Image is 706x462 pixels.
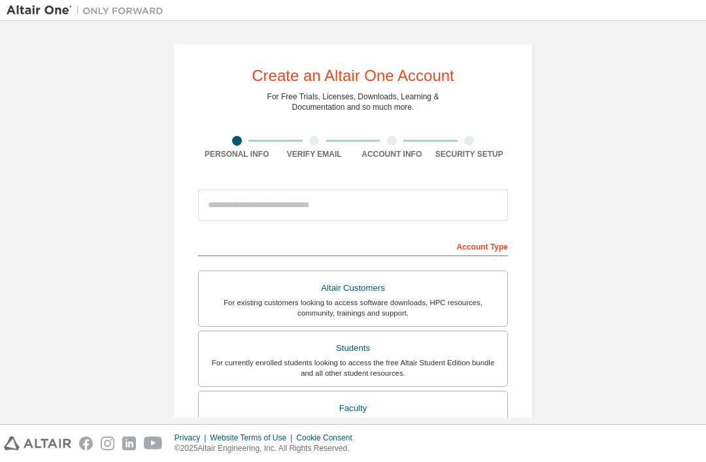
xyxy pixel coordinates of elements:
div: Account Info [353,149,431,159]
div: Privacy [175,433,210,443]
img: youtube.svg [144,437,163,450]
div: Create an Altair One Account [252,68,454,84]
div: Faculty [207,399,499,418]
img: linkedin.svg [122,437,136,450]
div: Personal Info [198,149,276,159]
img: Altair One [7,4,170,17]
div: Account Type [198,235,508,256]
div: Cookie Consent [296,433,360,443]
div: For faculty & administrators of academic institutions administering students and accessing softwa... [207,417,499,438]
div: For Free Trials, Licenses, Downloads, Learning & Documentation and so much more. [267,91,439,112]
div: For existing customers looking to access software downloads, HPC resources, community, trainings ... [207,297,499,318]
img: instagram.svg [101,437,114,450]
div: For currently enrolled students looking to access the free Altair Student Edition bundle and all ... [207,357,499,378]
img: facebook.svg [79,437,93,450]
p: © 2025 Altair Engineering, Inc. All Rights Reserved. [175,443,360,454]
div: Altair Customers [207,279,499,297]
div: Website Terms of Use [210,433,296,443]
div: Security Setup [431,149,509,159]
div: Verify Email [276,149,354,159]
img: altair_logo.svg [4,437,71,450]
div: Students [207,339,499,357]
